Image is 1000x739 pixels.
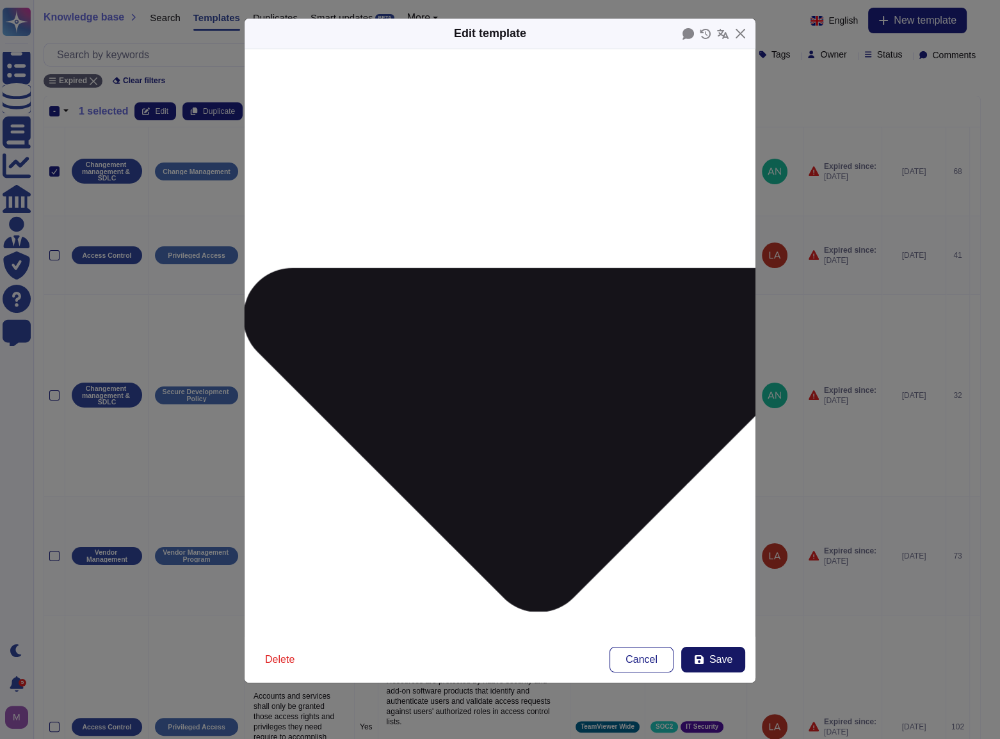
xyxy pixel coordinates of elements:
[625,655,657,665] span: Cancel
[730,24,750,44] button: Close
[265,655,294,665] span: Delete
[609,647,673,672] button: Cancel
[454,25,526,42] div: Edit template
[255,647,305,672] button: Delete
[681,647,745,672] button: Save
[709,655,732,665] span: Save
